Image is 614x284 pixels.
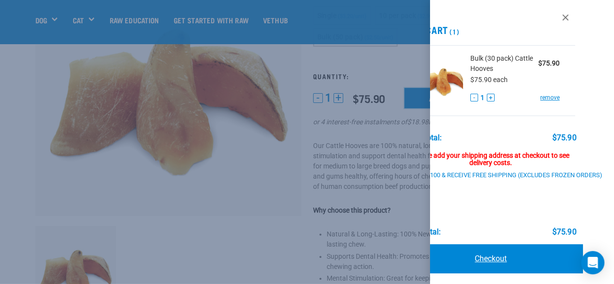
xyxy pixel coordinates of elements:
[405,172,614,179] div: Spend $100 & Receive Free Shipping (Excludes Frozen Orders)
[552,134,576,142] div: $75.90
[552,228,576,236] div: $75.90
[448,30,459,33] span: (1)
[470,94,478,101] button: -
[399,24,583,35] h2: My Cart
[487,94,495,101] button: +
[481,93,484,103] span: 1
[422,53,464,103] img: Cattle Hooves
[470,53,538,74] span: Bulk (30 pack) Cattle Hooves
[470,76,508,84] span: $75.90 each
[540,93,560,102] a: remove
[581,251,604,274] div: Open Intercom Messenger
[399,244,583,273] a: Checkout
[405,142,576,167] div: Please add your shipping address at checkout to see delivery costs.
[538,59,560,67] strong: $75.90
